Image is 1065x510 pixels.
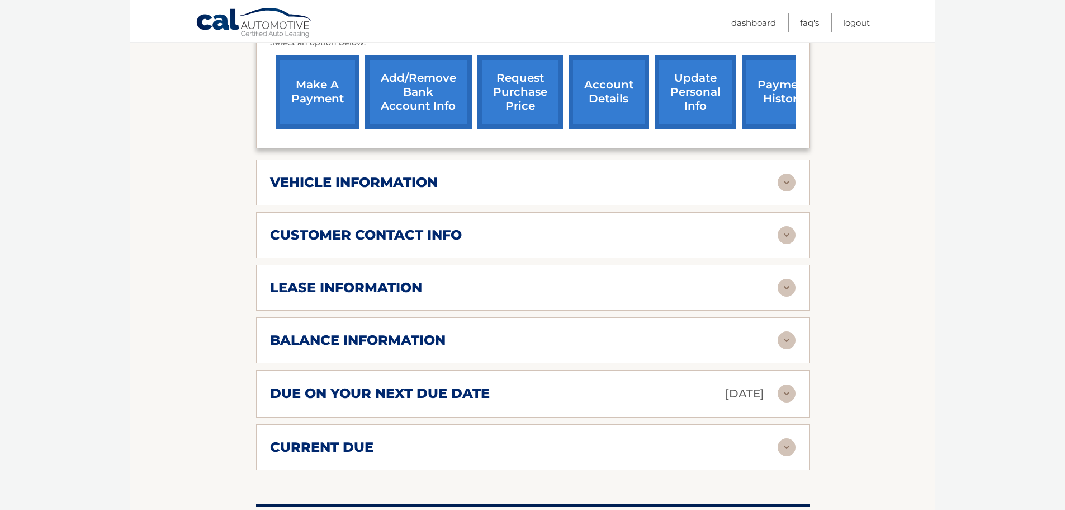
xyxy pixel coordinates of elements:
a: Add/Remove bank account info [365,55,472,129]
a: Logout [843,13,870,32]
h2: current due [270,439,373,456]
img: accordion-rest.svg [778,438,796,456]
h2: balance information [270,332,446,349]
a: request purchase price [477,55,563,129]
a: FAQ's [800,13,819,32]
img: accordion-rest.svg [778,279,796,297]
p: Select an option below: [270,36,796,50]
img: accordion-rest.svg [778,331,796,349]
h2: lease information [270,279,422,296]
a: account details [569,55,649,129]
a: make a payment [276,55,359,129]
h2: vehicle information [270,174,438,191]
a: payment history [742,55,826,129]
img: accordion-rest.svg [778,174,796,191]
img: accordion-rest.svg [778,385,796,403]
h2: due on your next due date [270,385,490,402]
a: update personal info [655,55,736,129]
h2: customer contact info [270,227,462,244]
img: accordion-rest.svg [778,226,796,244]
a: Dashboard [731,13,776,32]
a: Cal Automotive [196,7,313,40]
p: [DATE] [725,384,764,404]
